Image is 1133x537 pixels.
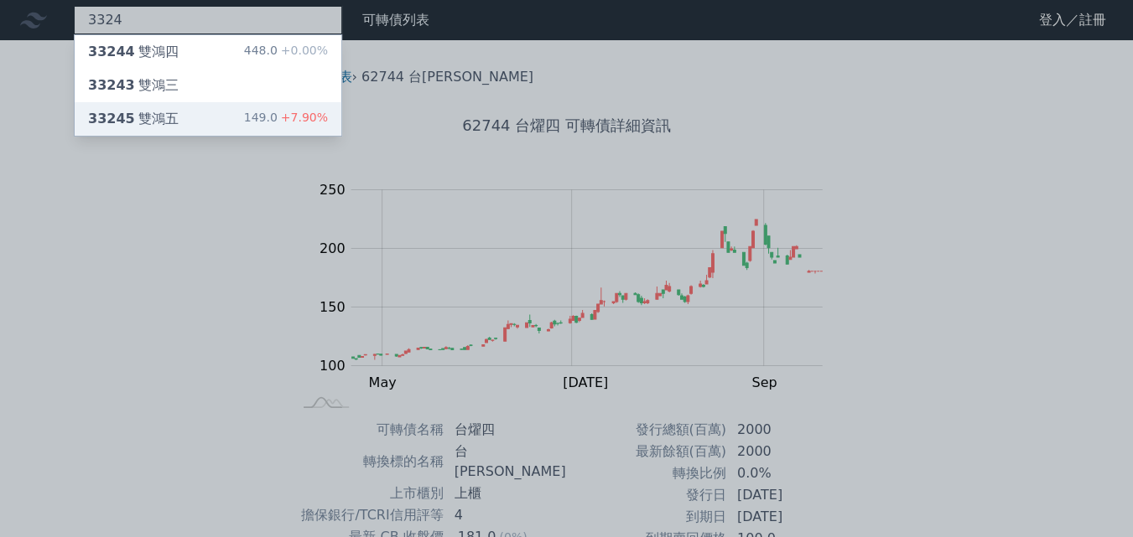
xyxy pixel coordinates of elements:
[278,111,328,124] span: +7.90%
[75,102,341,136] a: 33245雙鴻五 149.0+7.90%
[88,44,135,59] span: 33244
[88,77,135,93] span: 33243
[88,109,179,129] div: 雙鴻五
[88,42,179,62] div: 雙鴻四
[88,111,135,127] span: 33245
[75,69,341,102] a: 33243雙鴻三
[278,44,328,57] span: +0.00%
[244,42,328,62] div: 448.0
[75,35,341,69] a: 33244雙鴻四 448.0+0.00%
[88,75,179,96] div: 雙鴻三
[244,109,328,129] div: 149.0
